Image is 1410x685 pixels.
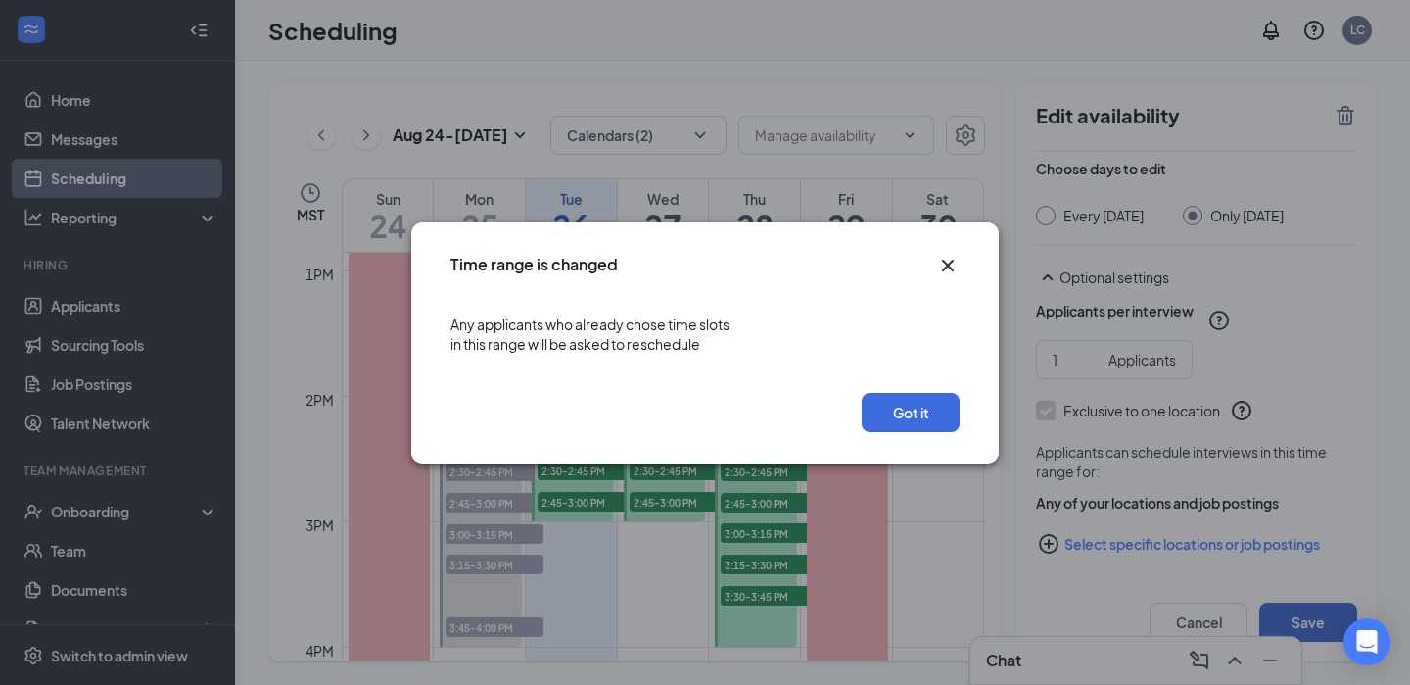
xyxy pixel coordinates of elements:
[936,254,960,277] button: Close
[936,254,960,277] svg: Cross
[450,295,960,373] div: Any applicants who already chose time slots in this range will be asked to reschedule
[450,254,618,275] h3: Time range is changed
[862,393,960,432] button: Got it
[1343,618,1390,665] div: Open Intercom Messenger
